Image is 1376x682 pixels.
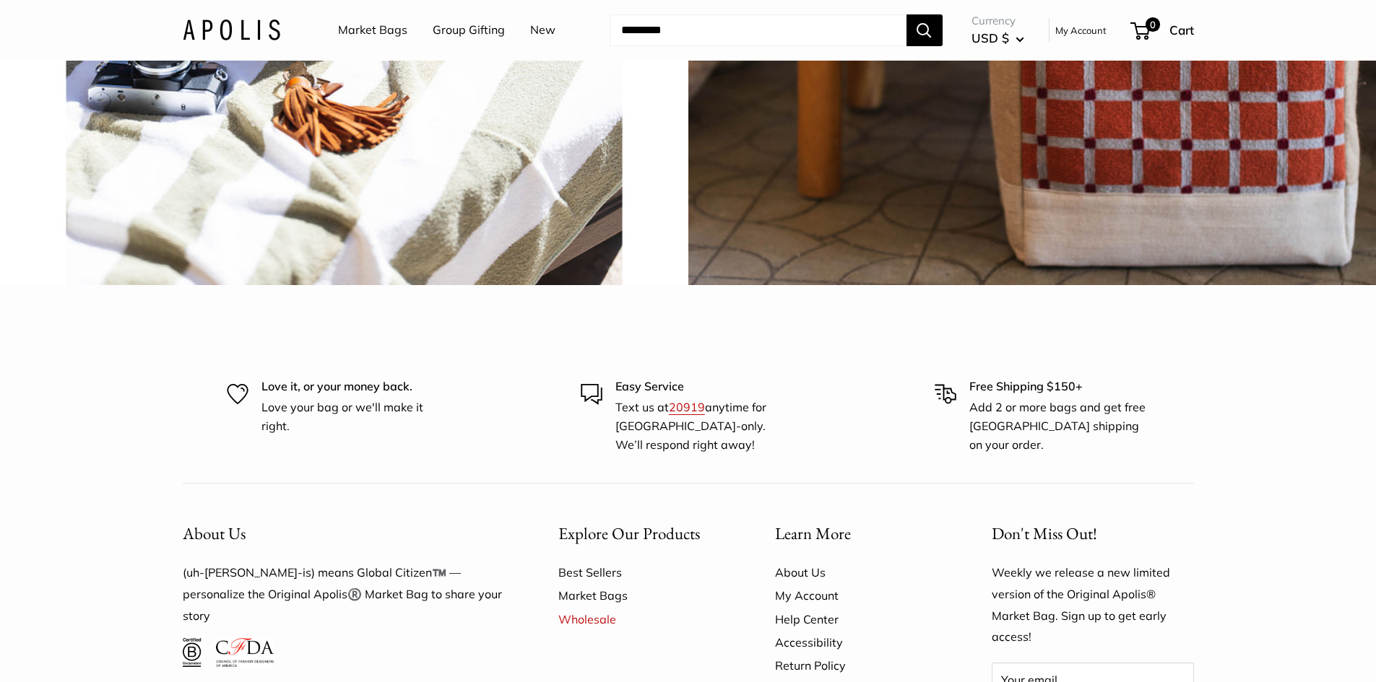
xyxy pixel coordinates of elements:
[261,398,442,435] p: Love your bag or we'll make it right.
[992,562,1194,649] p: Weekly we release a new limited version of the Original Apolis® Market Bag. Sign up to get early ...
[1169,22,1194,38] span: Cart
[775,584,941,607] a: My Account
[558,584,724,607] a: Market Bags
[558,520,724,548] button: Explore Our Products
[183,638,202,667] img: Certified B Corporation
[969,377,1150,396] p: Free Shipping $150+
[972,27,1024,50] button: USD $
[969,398,1150,454] p: Add 2 or more bags and get free [GEOGRAPHIC_DATA] shipping on your order.
[669,400,705,414] a: 20919
[775,523,851,544] span: Learn More
[775,631,941,654] a: Accessibility
[992,520,1194,548] p: Don't Miss Out!
[615,398,796,454] p: Text us at anytime for [GEOGRAPHIC_DATA]-only. We’ll respond right away!
[906,14,943,46] button: Search
[558,561,724,584] a: Best Sellers
[775,520,941,548] button: Learn More
[183,520,508,548] button: About Us
[1055,22,1107,39] a: My Account
[775,608,941,631] a: Help Center
[1145,17,1159,32] span: 0
[183,562,508,627] p: (uh-[PERSON_NAME]-is) means Global Citizen™️ — personalize the Original Apolis®️ Market Bag to sh...
[1132,19,1194,42] a: 0 Cart
[775,561,941,584] a: About Us
[261,377,442,396] p: Love it, or your money back.
[972,11,1024,31] span: Currency
[216,638,273,667] img: Council of Fashion Designers of America Member
[558,608,724,631] a: Wholesale
[558,523,700,544] span: Explore Our Products
[530,19,555,41] a: New
[610,14,906,46] input: Search...
[183,19,280,40] img: Apolis
[338,19,407,41] a: Market Bags
[615,377,796,396] p: Easy Service
[433,19,505,41] a: Group Gifting
[775,654,941,677] a: Return Policy
[183,523,246,544] span: About Us
[972,30,1009,45] span: USD $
